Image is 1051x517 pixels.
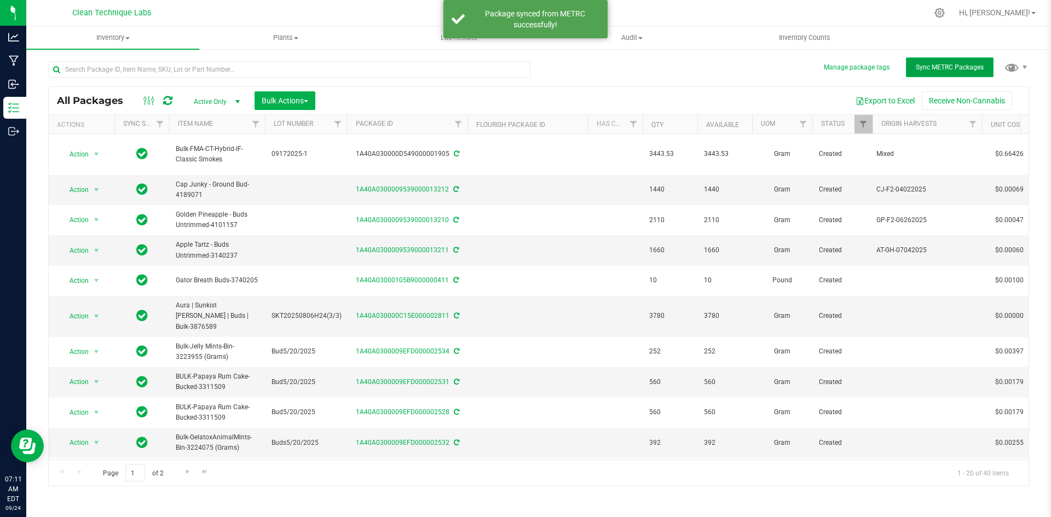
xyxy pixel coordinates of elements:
[356,120,393,127] a: Package ID
[982,296,1037,337] td: $0.00000
[136,272,148,288] span: In Sync
[136,374,148,390] span: In Sync
[794,115,812,133] a: Filter
[57,95,134,107] span: All Packages
[94,464,172,481] span: Page of 2
[876,215,979,225] div: Value 1: GP-F2-06262025
[372,26,545,49] a: Lab Results
[136,344,148,359] span: In Sync
[649,311,691,321] span: 3780
[706,121,739,129] a: Available
[356,378,449,386] a: 1A40A0300009EFD000002531
[588,115,643,134] th: Has COA
[90,147,103,162] span: select
[60,405,89,420] span: Action
[471,8,599,30] div: Package synced from METRC successfully!
[819,245,866,255] span: Created
[819,184,866,195] span: Created
[704,215,746,225] span: 2110
[26,26,199,49] a: Inventory
[272,311,342,321] span: SKT20250806H24(3/3)
[329,115,347,133] a: Filter
[649,377,691,387] span: 560
[274,120,313,127] a: Lot Number
[60,147,89,162] span: Action
[8,55,19,66] inline-svg: Manufacturing
[136,404,148,420] span: In Sync
[876,149,979,159] div: Value 1: Mixed
[60,344,89,359] span: Action
[136,182,148,197] span: In Sync
[452,347,459,355] span: Sync from Compliance System
[356,408,449,416] a: 1A40A0300009EFD000002528
[649,149,691,159] span: 3443.53
[704,311,746,321] span: 3780
[60,182,89,197] span: Action
[452,312,459,320] span: Sync from Compliance System
[452,439,459,446] span: Sync from Compliance System
[90,405,103,420] span: select
[906,57,994,77] button: Sync METRC Packages
[72,8,151,18] span: Clean Technique Labs
[60,212,89,228] span: Action
[933,8,946,18] div: Manage settings
[176,210,258,230] span: Golden Pineapple - Buds Untrimmed-4101157
[982,367,1037,397] td: $0.00179
[819,377,866,387] span: Created
[345,149,469,159] div: 1A40A030000D549000001905
[881,120,937,127] a: Origin Harvests
[356,439,449,446] a: 1A40A0300009EFD000002532
[764,33,845,43] span: Inventory Counts
[546,33,718,43] span: Audit
[180,464,195,479] a: Go to the next page
[452,246,459,254] span: Sync from Compliance System
[176,144,258,165] span: Bulk-FMA-CT-Hybrid-IF-Classic Smokes
[176,402,258,423] span: BULK-Papaya Rum Cake-Bucked-3311509
[452,216,459,224] span: Sync from Compliance System
[48,61,530,78] input: Search Package ID, Item Name, SKU, Lot or Part Number...
[272,346,340,357] span: Bud5/20/2025
[60,309,89,324] span: Action
[649,407,691,417] span: 560
[821,120,845,127] a: Status
[876,245,979,255] div: Value 1: AT-GH-07042025
[176,341,258,362] span: Bulk-Jelly Mints-Bin-3223955 (Grams)
[90,435,103,450] span: select
[176,432,258,453] span: Bulk-GelatoxAnimalMints-Bin-3224075 (Grams)
[649,245,691,255] span: 1660
[356,216,449,224] a: 1A40A0300009539000013210
[854,115,873,133] a: Filter
[819,407,866,417] span: Created
[991,121,1024,129] a: Unit Cost
[5,504,21,512] p: 09/24
[247,115,265,133] a: Filter
[90,374,103,390] span: select
[704,149,746,159] span: 3443.53
[272,377,340,387] span: Bud5/20/2025
[759,149,806,159] span: Gram
[718,26,891,49] a: Inventory Counts
[176,179,258,200] span: Cap Junky - Ground Bud-4189071
[982,428,1037,458] td: $0.00255
[60,273,89,288] span: Action
[704,275,746,286] span: 10
[178,120,213,127] a: Item Name
[982,458,1037,488] td: $0.00179
[982,134,1037,175] td: $0.66426
[356,276,449,284] a: 1A40A03000105B9000000411
[959,8,1030,17] span: Hi, [PERSON_NAME]!
[60,435,89,450] span: Action
[57,121,110,129] div: Actions
[8,79,19,90] inline-svg: Inbound
[964,115,982,133] a: Filter
[90,212,103,228] span: select
[272,149,340,159] span: 09172025-1
[356,185,449,193] a: 1A40A0300009539000013212
[759,215,806,225] span: Gram
[452,185,459,193] span: Sync from Compliance System
[272,438,340,448] span: Buds5/20/2025
[200,33,372,43] span: Plants
[759,346,806,357] span: Gram
[136,242,148,258] span: In Sync
[759,407,806,417] span: Gram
